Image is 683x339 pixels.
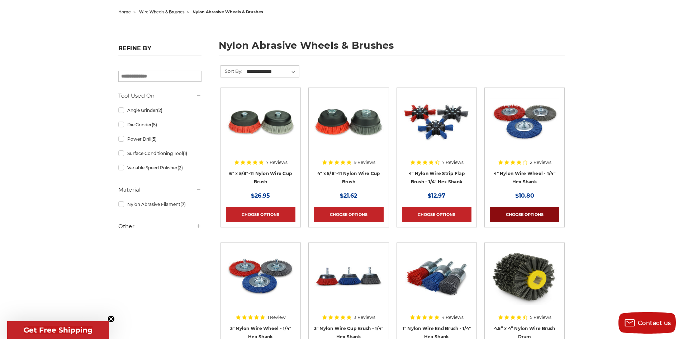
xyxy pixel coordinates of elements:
[118,147,201,160] a: Surface Conditioning Tool
[428,192,445,199] span: $12.97
[226,248,295,305] img: Nylon Filament Wire Wheels with Hex Shank
[251,192,270,199] span: $26.95
[118,222,201,231] h5: Other
[226,93,295,185] a: 6" x 5/8"-11 Nylon Wire Wheel Cup Brushes
[118,185,201,194] h5: Material
[314,93,383,185] a: 4" x 5/8"-11 Nylon Wire Cup Brushes
[402,248,471,305] img: 1 inch nylon wire end brush
[183,151,187,156] span: (1)
[638,320,671,326] span: Contact us
[226,93,295,150] img: 6" x 5/8"-11 Nylon Wire Wheel Cup Brushes
[219,41,565,56] h1: nylon abrasive wheels & brushes
[340,192,357,199] span: $21.62
[246,66,299,77] select: Sort By:
[490,248,559,305] img: 4.5 inch x 4 inch Abrasive nylon brush
[402,93,471,150] img: 4 inch strip flap brush
[193,9,263,14] span: nylon abrasive wheels & brushes
[226,207,295,222] a: Choose Options
[118,9,131,14] a: home
[108,315,115,322] button: Close teaser
[157,108,162,113] span: (2)
[314,207,383,222] a: Choose Options
[139,9,184,14] a: wire wheels & brushes
[118,133,201,145] a: Power Drill
[118,104,201,117] a: Angle Grinder
[402,207,471,222] a: Choose Options
[7,321,109,339] div: Get Free ShippingClose teaser
[118,118,201,131] a: Die Grinder
[515,192,534,199] span: $10.80
[618,312,676,334] button: Contact us
[314,93,383,150] img: 4" x 5/8"-11 Nylon Wire Cup Brushes
[490,93,559,150] img: 4 inch nylon wire wheel for drill
[177,165,183,170] span: (2)
[314,248,383,305] img: 3" Nylon Wire Cup Brush - 1/4" Hex Shank
[24,326,93,334] span: Get Free Shipping
[402,93,471,185] a: 4 inch strip flap brush
[221,66,242,76] label: Sort By:
[151,136,157,142] span: (5)
[118,198,201,211] a: Nylon Abrasive Filament
[180,202,186,207] span: (7)
[490,207,559,222] a: Choose Options
[152,122,157,127] span: (5)
[118,161,201,174] a: Variable Speed Polisher
[490,93,559,185] a: 4 inch nylon wire wheel for drill
[118,91,201,100] h5: Tool Used On
[118,45,201,56] h5: Refine by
